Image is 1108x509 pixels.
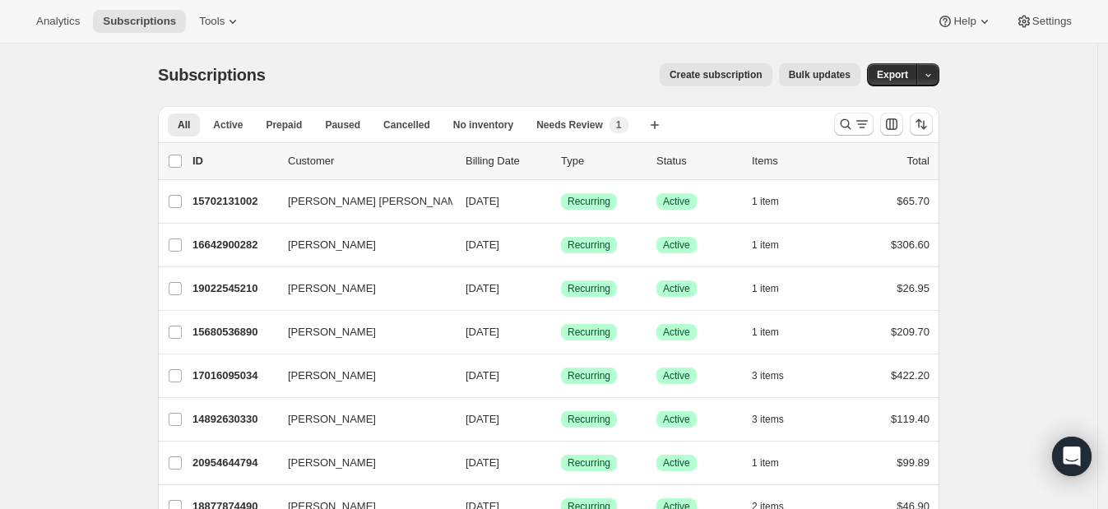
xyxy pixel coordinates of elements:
[752,456,779,470] span: 1 item
[158,66,266,84] span: Subscriptions
[663,456,690,470] span: Active
[663,413,690,426] span: Active
[103,15,176,28] span: Subscriptions
[568,282,610,295] span: Recurring
[663,326,690,339] span: Active
[192,364,930,387] div: 17016095034[PERSON_NAME][DATE]SuccessRecurringSuccessActive3 items$422.20
[779,63,860,86] button: Bulk updates
[192,277,930,300] div: 19022545210[PERSON_NAME][DATE]SuccessRecurringSuccessActive1 item$26.95
[752,326,779,339] span: 1 item
[192,153,930,169] div: IDCustomerBilling DateTypeStatusItemsTotal
[178,118,190,132] span: All
[752,153,834,169] div: Items
[288,280,376,297] span: [PERSON_NAME]
[213,118,243,132] span: Active
[910,113,933,136] button: Sort the results
[199,15,225,28] span: Tools
[752,277,797,300] button: 1 item
[568,456,610,470] span: Recurring
[266,118,302,132] span: Prepaid
[867,63,918,86] button: Export
[466,238,499,251] span: [DATE]
[278,406,443,433] button: [PERSON_NAME]
[278,450,443,476] button: [PERSON_NAME]
[891,326,930,338] span: $209.70
[288,324,376,340] span: [PERSON_NAME]
[752,238,779,252] span: 1 item
[834,113,874,136] button: Search and filter results
[325,118,360,132] span: Paused
[192,237,275,253] p: 16642900282
[278,275,443,302] button: [PERSON_NAME]
[568,238,610,252] span: Recurring
[927,10,1002,33] button: Help
[466,195,499,207] span: [DATE]
[752,190,797,213] button: 1 item
[663,195,690,208] span: Active
[192,193,275,210] p: 15702131002
[192,153,275,169] p: ID
[192,411,275,428] p: 14892630330
[660,63,772,86] button: Create subscription
[663,238,690,252] span: Active
[278,232,443,258] button: [PERSON_NAME]
[907,153,930,169] p: Total
[1052,437,1092,476] div: Open Intercom Messenger
[1032,15,1072,28] span: Settings
[663,282,690,295] span: Active
[897,456,930,469] span: $99.89
[663,369,690,382] span: Active
[568,326,610,339] span: Recurring
[278,188,443,215] button: [PERSON_NAME] [PERSON_NAME]
[752,321,797,344] button: 1 item
[26,10,90,33] button: Analytics
[288,153,452,169] p: Customer
[466,413,499,425] span: [DATE]
[466,282,499,294] span: [DATE]
[192,368,275,384] p: 17016095034
[192,324,275,340] p: 15680536890
[192,408,930,431] div: 14892630330[PERSON_NAME][DATE]SuccessRecurringSuccessActive3 items$119.40
[192,451,930,474] div: 20954644794[PERSON_NAME][DATE]SuccessRecurringSuccessActive1 item$99.89
[670,68,763,81] span: Create subscription
[93,10,186,33] button: Subscriptions
[288,193,466,210] span: [PERSON_NAME] [PERSON_NAME]
[752,369,784,382] span: 3 items
[192,190,930,213] div: 15702131002[PERSON_NAME] [PERSON_NAME][DATE]SuccessRecurringSuccessActive1 item$65.70
[752,408,802,431] button: 3 items
[466,326,499,338] span: [DATE]
[568,195,610,208] span: Recurring
[192,455,275,471] p: 20954644794
[568,413,610,426] span: Recurring
[752,282,779,295] span: 1 item
[288,411,376,428] span: [PERSON_NAME]
[192,321,930,344] div: 15680536890[PERSON_NAME][DATE]SuccessRecurringSuccessActive1 item$209.70
[752,451,797,474] button: 1 item
[953,15,976,28] span: Help
[288,455,376,471] span: [PERSON_NAME]
[789,68,851,81] span: Bulk updates
[752,234,797,257] button: 1 item
[891,413,930,425] span: $119.40
[642,113,668,137] button: Create new view
[288,237,376,253] span: [PERSON_NAME]
[453,118,513,132] span: No inventory
[466,153,548,169] p: Billing Date
[897,195,930,207] span: $65.70
[561,153,643,169] div: Type
[877,68,908,81] span: Export
[466,369,499,382] span: [DATE]
[192,234,930,257] div: 16642900282[PERSON_NAME][DATE]SuccessRecurringSuccessActive1 item$306.60
[880,113,903,136] button: Customize table column order and visibility
[383,118,430,132] span: Cancelled
[189,10,251,33] button: Tools
[36,15,80,28] span: Analytics
[1006,10,1082,33] button: Settings
[288,368,376,384] span: [PERSON_NAME]
[752,413,784,426] span: 3 items
[656,153,739,169] p: Status
[752,195,779,208] span: 1 item
[891,369,930,382] span: $422.20
[752,364,802,387] button: 3 items
[891,238,930,251] span: $306.60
